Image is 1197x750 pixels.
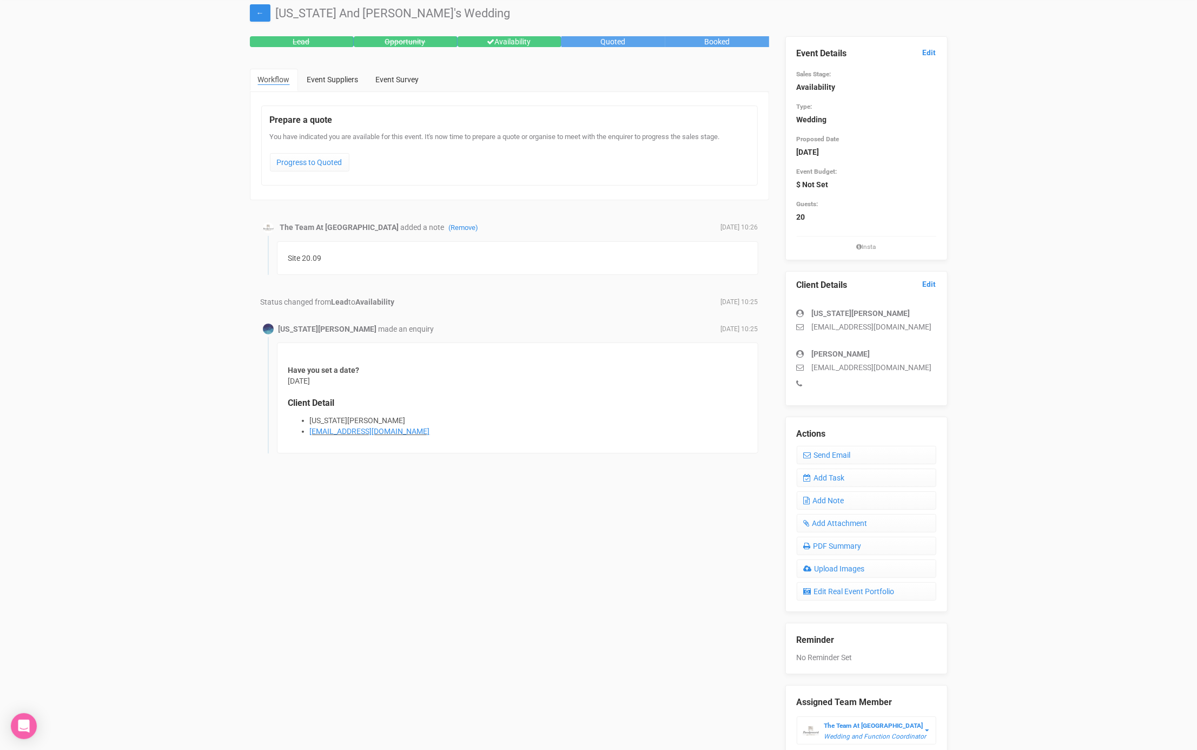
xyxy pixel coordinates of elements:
[797,446,936,464] a: Send Email
[356,298,395,306] strong: Availability
[354,36,458,47] div: Opportunity
[797,200,818,208] small: Guests:
[797,582,936,601] a: Edit Real Event Portfolio
[797,213,805,221] strong: 20
[797,537,936,555] a: PDF Summary
[721,298,758,307] span: [DATE] 10:25
[288,397,747,410] legend: Client Detail
[379,325,434,333] span: made an enquiry
[277,241,758,275] div: Site 20.09
[797,560,936,578] a: Upload Images
[280,223,399,232] strong: The Team At [GEOGRAPHIC_DATA]
[270,153,349,172] a: Progress to Quoted
[797,428,936,440] legend: Actions
[263,222,274,233] img: BGLogo.jpg
[797,321,936,332] p: [EMAIL_ADDRESS][DOMAIN_NAME]
[797,168,837,175] small: Event Budget:
[270,132,749,177] div: You have indicated you are available for this event. It's now time to prepare a quote or organise...
[458,36,561,47] div: Availability
[250,36,354,47] div: Lead
[824,722,923,729] strong: The Team At [GEOGRAPHIC_DATA]
[797,103,812,110] small: Type:
[824,733,927,740] em: Wedding and Function Coordinator
[250,7,948,20] h1: [US_STATE] And [PERSON_NAME]'s Wedding
[923,279,936,290] a: Edit
[797,634,936,647] legend: Reminder
[250,69,298,91] a: Workflow
[797,242,936,252] small: Insta
[401,223,479,232] span: added a note
[923,48,936,58] a: Edit
[561,36,665,47] div: Quoted
[11,713,37,739] div: Open Intercom Messenger
[277,343,758,453] div: [DATE]
[803,723,819,739] img: BGLogo.jpg
[263,324,274,334] img: Profile Image
[797,362,936,373] p: [EMAIL_ADDRESS][DOMAIN_NAME]
[279,325,377,333] strong: [US_STATE][PERSON_NAME]
[797,180,829,189] strong: $ Not Set
[310,415,747,426] li: [US_STATE][PERSON_NAME]
[261,298,395,306] span: Status changed from to
[270,114,749,127] legend: Prepare a quote
[797,716,936,745] button: The Team At [GEOGRAPHIC_DATA] Wedding and Function Coordinator
[310,427,430,436] a: [EMAIL_ADDRESS][DOMAIN_NAME]
[797,135,839,143] small: Proposed Date
[288,366,360,374] strong: Have you set a date?
[332,298,349,306] strong: Lead
[797,514,936,532] a: Add Attachment
[797,491,936,510] a: Add Note
[797,70,831,78] small: Sales Stage:
[797,469,936,487] a: Add Task
[721,223,758,232] span: [DATE] 10:26
[797,83,836,91] strong: Availability
[250,4,270,22] a: ←
[797,279,936,292] legend: Client Details
[812,350,870,358] strong: [PERSON_NAME]
[797,148,819,156] strong: [DATE]
[797,115,827,124] strong: Wedding
[299,69,367,90] a: Event Suppliers
[797,623,936,663] div: No Reminder Set
[368,69,427,90] a: Event Survey
[721,325,758,334] span: [DATE] 10:25
[665,36,769,47] div: Booked
[449,223,479,232] a: (Remove)
[812,309,910,318] strong: [US_STATE][PERSON_NAME]
[797,48,936,60] legend: Event Details
[797,696,936,709] legend: Assigned Team Member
